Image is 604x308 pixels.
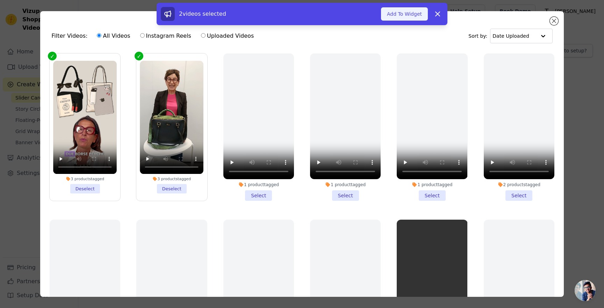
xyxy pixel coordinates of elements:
div: Filter Videos: [51,28,258,44]
div: 1 product tagged [223,182,294,188]
label: Uploaded Videos [201,31,254,41]
label: Instagram Reels [140,31,192,41]
span: 2 videos selected [179,10,226,17]
div: Aprire la chat [575,280,596,301]
div: 2 products tagged [484,182,554,188]
label: All Videos [96,31,130,41]
div: 1 product tagged [310,182,381,188]
div: Sort by: [468,29,553,43]
div: 3 products tagged [53,176,117,181]
div: 1 product tagged [397,182,467,188]
button: Add To Widget [381,7,428,21]
div: 3 products tagged [140,176,204,181]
